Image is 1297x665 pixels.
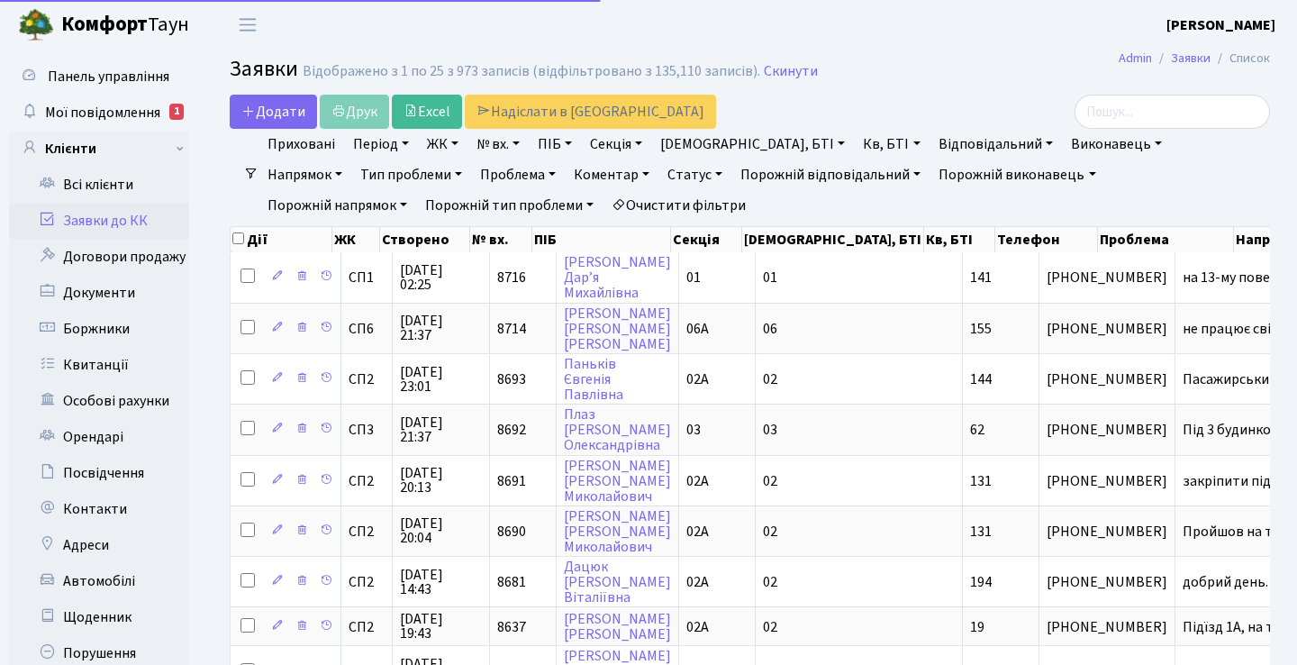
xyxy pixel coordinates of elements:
span: 8681 [497,572,526,592]
button: Переключити навігацію [225,10,270,40]
span: 8716 [497,268,526,287]
span: [PHONE_NUMBER] [1047,423,1167,437]
a: Мої повідомлення1 [9,95,189,131]
th: Проблема [1098,227,1233,252]
a: Напрямок [260,159,349,190]
a: Боржники [9,311,189,347]
div: Відображено з 1 по 25 з 973 записів (відфільтровано з 135,110 записів). [303,63,760,80]
a: Автомобілі [9,563,189,599]
span: СП2 [349,575,385,589]
span: [DATE] 21:37 [400,314,482,342]
a: Щоденник [9,599,189,635]
a: Особові рахунки [9,383,189,419]
span: Мої повідомлення [45,103,160,123]
span: 8714 [497,319,526,339]
img: logo.png [18,7,54,43]
a: ПаньківЄвгеніяПавлівна [564,354,623,405]
a: Виконавець [1064,129,1169,159]
span: 02А [686,617,709,637]
span: 01 [686,268,701,287]
a: Коментар [567,159,657,190]
span: 02 [763,471,777,491]
a: [PERSON_NAME]Дар’яМихайлівна [564,252,671,303]
span: 8692 [497,420,526,440]
a: Клієнти [9,131,189,167]
span: 06А [686,319,709,339]
span: [DATE] 20:04 [400,516,482,545]
a: Контакти [9,491,189,527]
nav: breadcrumb [1092,40,1297,77]
a: Додати [230,95,317,129]
a: Орендарі [9,419,189,455]
span: [PHONE_NUMBER] [1047,322,1167,336]
a: № вх. [469,129,527,159]
a: Порожній тип проблеми [418,190,601,221]
span: 155 [970,319,992,339]
span: СП2 [349,372,385,387]
a: Скинути [764,63,818,80]
a: Статус [660,159,730,190]
span: 144 [970,369,992,389]
span: 02А [686,471,709,491]
a: Тип проблеми [353,159,469,190]
a: Admin [1119,49,1152,68]
a: ПІБ [531,129,579,159]
a: Проблема [473,159,563,190]
span: [PHONE_NUMBER] [1047,474,1167,488]
span: Додати [241,102,305,122]
span: 62 [970,420,984,440]
span: [DATE] 23:01 [400,365,482,394]
span: СП3 [349,423,385,437]
span: [DATE] 20:13 [400,466,482,495]
a: Очистити фільтри [604,190,753,221]
a: Відповідальний [931,129,1060,159]
span: 8691 [497,471,526,491]
a: Дацюк[PERSON_NAME]Віталіївна [564,557,671,607]
span: 141 [970,268,992,287]
a: Плаз[PERSON_NAME]Олександрівна [564,405,671,455]
span: СП6 [349,322,385,336]
span: СП2 [349,524,385,539]
a: Заявки до КК [9,203,189,239]
span: СП2 [349,474,385,488]
a: Адреси [9,527,189,563]
a: [PERSON_NAME][PERSON_NAME]Миколайович [564,506,671,557]
a: Посвідчення [9,455,189,491]
a: Секція [583,129,649,159]
span: 02А [686,522,709,542]
a: [PERSON_NAME][PERSON_NAME][PERSON_NAME] [564,304,671,354]
b: [PERSON_NAME] [1166,15,1275,35]
a: Квитанції [9,347,189,383]
th: Створено [380,227,470,252]
span: [PHONE_NUMBER] [1047,524,1167,539]
span: 131 [970,471,992,491]
span: 19 [970,617,984,637]
span: 02 [763,522,777,542]
span: 194 [970,572,992,592]
b: Комфорт [61,10,148,39]
span: 03 [686,420,701,440]
span: [PHONE_NUMBER] [1047,575,1167,589]
span: Таун [61,10,189,41]
th: ЖК [332,227,380,252]
th: Телефон [995,227,1098,252]
a: [PERSON_NAME] [1166,14,1275,36]
th: Дії [231,227,332,252]
span: 02 [763,572,777,592]
span: [DATE] 02:25 [400,263,482,292]
a: Порожній виконавець [931,159,1102,190]
div: 1 [169,104,184,120]
span: [PHONE_NUMBER] [1047,270,1167,285]
span: 03 [763,420,777,440]
a: Порожній відповідальний [733,159,928,190]
span: Заявки [230,53,298,85]
span: 02 [763,369,777,389]
a: Документи [9,275,189,311]
a: Панель управління [9,59,189,95]
a: [DEMOGRAPHIC_DATA], БТІ [653,129,852,159]
a: Приховані [260,129,342,159]
span: 01 [763,268,777,287]
a: Excel [392,95,462,129]
li: Список [1211,49,1270,68]
span: 8637 [497,617,526,637]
